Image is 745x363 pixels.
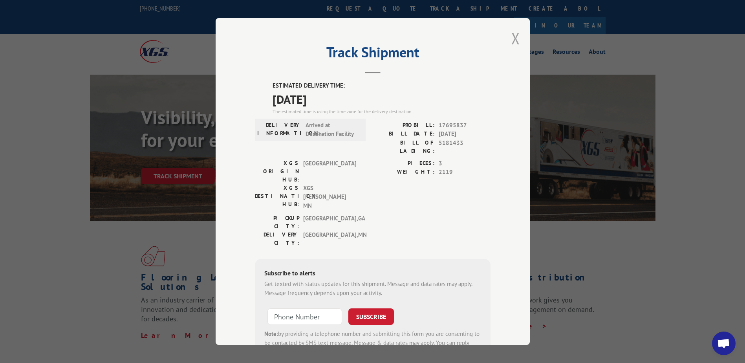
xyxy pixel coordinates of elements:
[264,280,481,297] div: Get texted with status updates for this shipment. Message and data rates may apply. Message frequ...
[348,308,394,325] button: SUBSCRIBE
[255,159,299,184] label: XGS ORIGIN HUB:
[373,139,435,155] label: BILL OF LADING:
[373,168,435,177] label: WEIGHT:
[373,130,435,139] label: BILL DATE:
[306,121,359,139] span: Arrived at Destination Facility
[303,159,356,184] span: [GEOGRAPHIC_DATA]
[439,159,491,168] span: 3
[264,268,481,280] div: Subscribe to alerts
[439,139,491,155] span: 5181433
[273,90,491,108] span: [DATE]
[439,168,491,177] span: 2119
[303,214,356,231] span: [GEOGRAPHIC_DATA] , GA
[267,308,342,325] input: Phone Number
[273,108,491,115] div: The estimated time is using the time zone for the delivery destination.
[303,184,356,211] span: XGS [PERSON_NAME] MN
[373,121,435,130] label: PROBILL:
[255,231,299,247] label: DELIVERY CITY:
[712,332,736,355] div: Open chat
[255,184,299,211] label: XGS DESTINATION HUB:
[303,231,356,247] span: [GEOGRAPHIC_DATA] , MN
[264,330,278,337] strong: Note:
[511,28,520,49] button: Close modal
[273,81,491,90] label: ESTIMATED DELIVERY TIME:
[255,47,491,62] h2: Track Shipment
[439,130,491,139] span: [DATE]
[264,330,481,356] div: by providing a telephone number and submitting this form you are consenting to be contacted by SM...
[257,121,302,139] label: DELIVERY INFORMATION:
[255,214,299,231] label: PICKUP CITY:
[439,121,491,130] span: 17695837
[373,159,435,168] label: PIECES:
